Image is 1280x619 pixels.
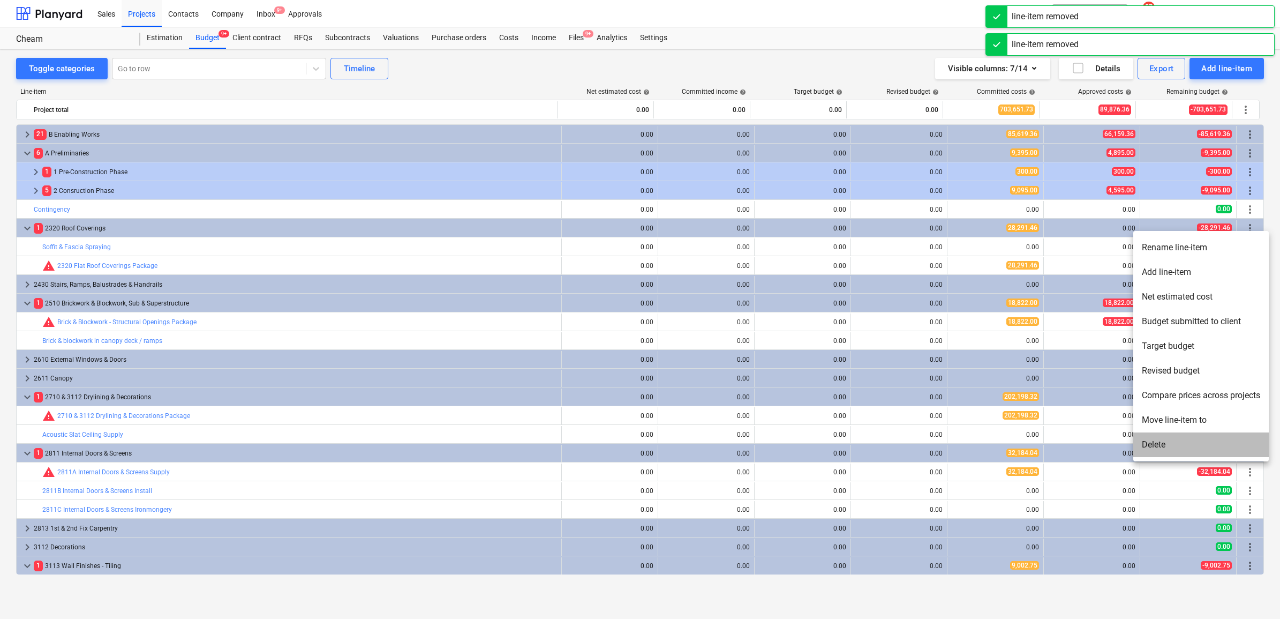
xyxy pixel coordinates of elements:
[1133,383,1269,408] li: Compare prices across projects
[1012,10,1079,23] div: line-item removed
[1133,309,1269,334] li: Budget submitted to client
[1133,285,1269,309] li: Net estimated cost
[1133,235,1269,260] li: Rename line-item
[1133,334,1269,359] li: Target budget
[1133,408,1269,432] li: Move line-item to
[1133,432,1269,457] li: Delete
[1012,38,1079,51] div: line-item removed
[1133,359,1269,383] li: Revised budget
[1133,260,1269,285] li: Add line-item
